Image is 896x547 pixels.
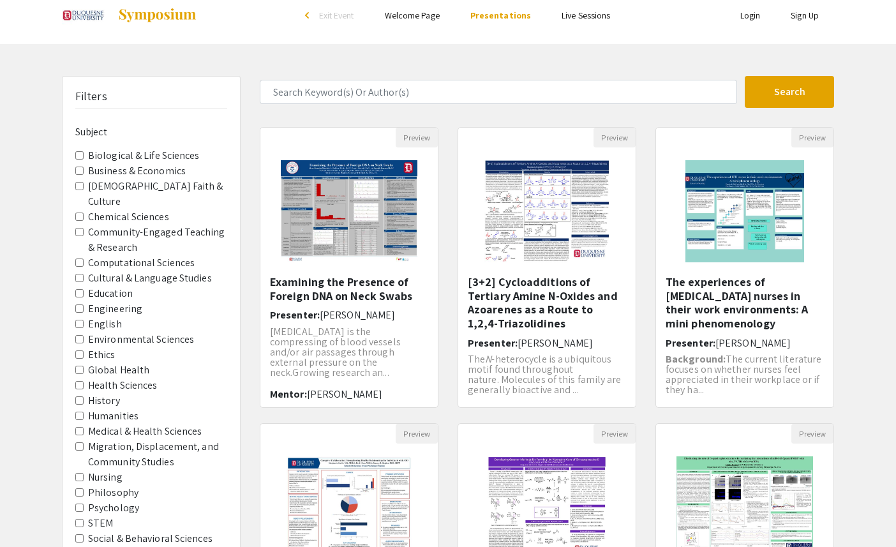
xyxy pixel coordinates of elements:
p: [MEDICAL_DATA] is the compressing of blood vessels and/or air passages through external pressure ... [270,327,428,378]
h6: Subject [75,126,227,138]
a: Sign Up [791,10,819,21]
label: Global Health [88,363,149,378]
img: <p>The experiences of ICU nurses in their work environments: A mini phenomenology&nbsp;</p> [673,147,818,275]
h6: Presenter: [270,309,428,321]
label: Nursing [88,470,123,485]
iframe: Chat [10,490,54,537]
p: The -heterocycle is a ubiquitous motif found throughout nature. Molecules of this family are gene... [468,354,626,395]
label: Environmental Sciences [88,332,194,347]
span: Exit Event [319,10,354,21]
h5: [3+2] Cycloadditions of Tertiary Amine N-Oxides and Azoarenes as a Route to 1,2,4-Triazolidines [468,275,626,330]
label: Computational Sciences [88,255,195,271]
div: Open Presentation <p>The experiences of ICU nurses in their work environments: A mini phenomenolo... [655,127,834,408]
div: Open Presentation <p>[3+2] Cycloadditions of Tertiary Amine N-Oxides and Azoarenes as a Route to ... [458,127,636,408]
img: <p>Examining the Presence of Foreign DNA on Neck Swabs</p> [268,147,429,275]
label: Education [88,286,133,301]
label: Engineering [88,301,142,317]
label: Chemical Sciences [88,209,169,225]
a: Login [740,10,761,21]
label: Community-Engaged Teaching & Research [88,225,227,255]
h6: Presenter: [666,337,824,349]
button: Preview [396,424,438,444]
label: Humanities [88,408,138,424]
label: Health Sciences [88,378,158,393]
em: N [485,352,491,366]
img: <p>[3+2] Cycloadditions of Tertiary Amine N-Oxides and Azoarenes as a Route to 1,2,4-Triazolidine... [472,147,622,275]
span: [PERSON_NAME] [715,336,791,350]
input: Search Keyword(s) Or Author(s) [260,80,737,104]
h5: The experiences of [MEDICAL_DATA] nurses in their work environments: A mini phenomenology [666,275,824,330]
label: Business & Economics [88,163,186,179]
button: Search [745,76,834,108]
button: Preview [396,128,438,147]
h5: Filters [75,89,107,103]
div: arrow_back_ios [305,11,313,19]
button: Preview [594,128,636,147]
button: Preview [791,128,833,147]
label: Cultural & Language Studies [88,271,212,286]
h6: Presenter: [468,337,626,349]
label: Biological & Life Sciences [88,148,200,163]
button: Preview [791,424,833,444]
button: Preview [594,424,636,444]
a: Live Sessions [562,10,610,21]
span: Mentor: [270,387,307,401]
label: Medical & Health Sciences [88,424,202,439]
label: Migration, Displacement, and Community Studies [88,439,227,470]
label: English [88,317,122,332]
h5: Examining the Presence of Foreign DNA on Neck Swabs [270,275,428,303]
img: Symposium by ForagerOne [117,8,197,23]
div: Open Presentation <p>Examining the Presence of Foreign DNA on Neck Swabs</p> [260,127,438,408]
label: STEM [88,516,113,531]
label: [DEMOGRAPHIC_DATA] Faith & Culture [88,179,227,209]
label: Ethics [88,347,116,363]
span: [PERSON_NAME] [307,387,382,401]
span: [PERSON_NAME] [320,308,395,322]
span: [PERSON_NAME] [518,336,593,350]
label: Psychology [88,500,139,516]
strong: Background: [666,352,726,366]
label: Philosophy [88,485,138,500]
label: History [88,393,120,408]
a: Presentations [470,10,531,21]
label: Social & Behavioral Sciences [88,531,213,546]
a: Welcome Page [385,10,440,21]
p: The current literature focuses on whether nurses feel appreciated in their workplace or if they h... [666,354,824,395]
